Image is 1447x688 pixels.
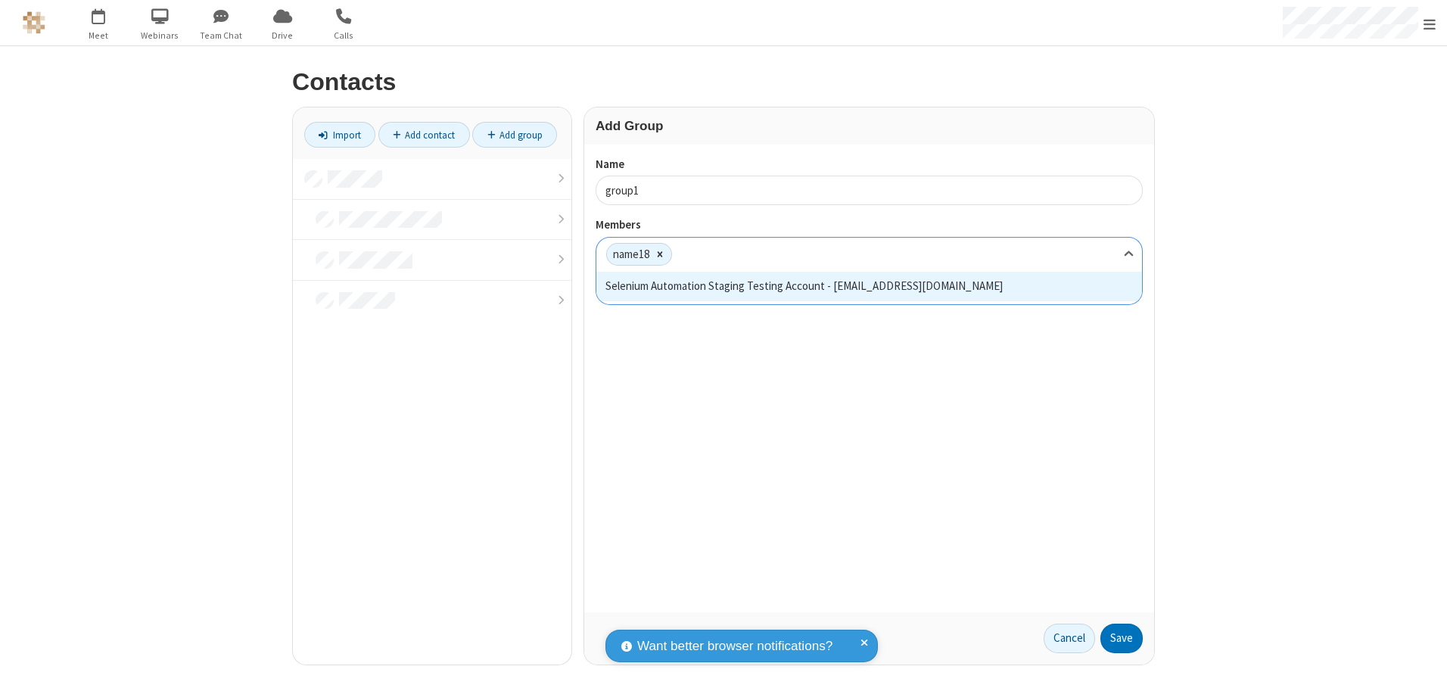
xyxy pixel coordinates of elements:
div: name18 [607,244,649,266]
a: Import [304,122,375,148]
label: Members [596,216,1143,234]
span: Webinars [132,29,188,42]
span: Team Chat [193,29,250,42]
span: Calls [316,29,372,42]
div: Selenium Automation Staging Testing Account - [EMAIL_ADDRESS][DOMAIN_NAME] [596,272,1142,301]
a: Cancel [1044,624,1095,654]
label: Name [596,156,1143,173]
a: Add contact [378,122,470,148]
a: Add group [472,122,557,148]
img: QA Selenium DO NOT DELETE OR CHANGE [23,11,45,34]
h3: Add Group [596,119,1143,133]
h2: Contacts [292,69,1155,95]
span: Want better browser notifications? [637,637,832,656]
span: Drive [254,29,311,42]
input: Name [596,176,1143,205]
span: Meet [70,29,127,42]
button: Save [1100,624,1143,654]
